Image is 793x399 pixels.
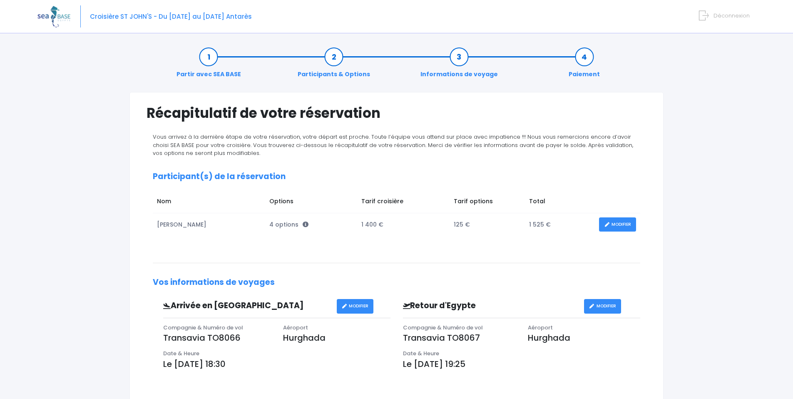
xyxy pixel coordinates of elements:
td: Total [525,193,595,213]
h3: Arrivée en [GEOGRAPHIC_DATA] [157,301,337,311]
span: Déconnexion [713,12,750,20]
td: Nom [153,193,265,213]
td: 125 € [450,213,525,236]
td: Options [265,193,357,213]
a: Paiement [564,52,604,79]
h2: Vos informations de voyages [153,278,640,287]
span: Croisière ST JOHN'S - Du [DATE] au [DATE] Antarès [90,12,252,21]
span: Compagnie & Numéro de vol [403,324,483,332]
td: 1 400 € [357,213,450,236]
span: Aéroport [283,324,308,332]
span: Aéroport [528,324,553,332]
p: Transavia TO8066 [163,332,271,344]
h1: Récapitulatif de votre réservation [147,105,646,121]
p: Hurghada [528,332,640,344]
td: Tarif croisière [357,193,450,213]
span: 4 options [269,220,308,229]
p: Transavia TO8067 [403,332,515,344]
p: Hurghada [283,332,390,344]
td: Tarif options [450,193,525,213]
td: [PERSON_NAME] [153,213,265,236]
a: Participants & Options [293,52,374,79]
h3: Retour d'Egypte [397,301,584,311]
p: Le [DATE] 19:25 [403,358,641,370]
a: Partir avec SEA BASE [172,52,245,79]
p: Le [DATE] 18:30 [163,358,390,370]
a: MODIFIER [337,299,374,314]
td: 1 525 € [525,213,595,236]
span: Date & Heure [163,349,199,357]
a: Informations de voyage [416,52,502,79]
span: Compagnie & Numéro de vol [163,324,243,332]
a: MODIFIER [599,217,636,232]
a: MODIFIER [584,299,621,314]
span: Date & Heure [403,349,439,357]
span: Vous arrivez à la dernière étape de votre réservation, votre départ est proche. Toute l’équipe vo... [153,133,633,157]
h2: Participant(s) de la réservation [153,172,640,182]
